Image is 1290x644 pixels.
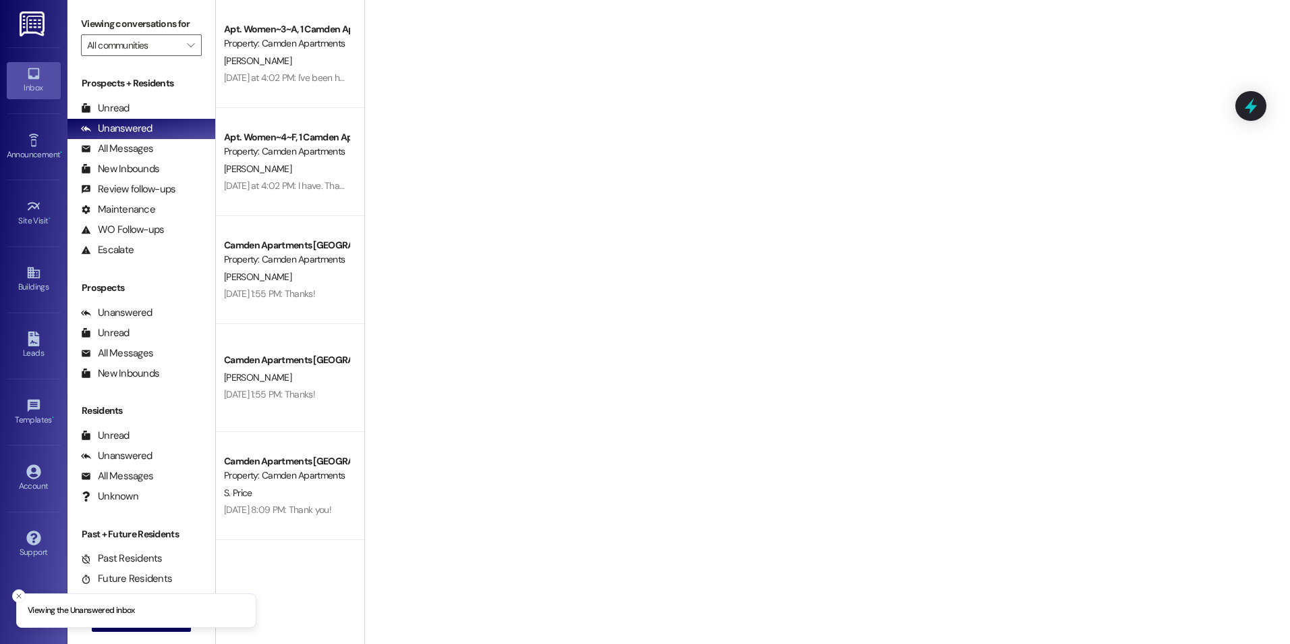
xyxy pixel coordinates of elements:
div: Apt. Women~4~F, 1 Camden Apartments - Women [224,130,349,144]
div: All Messages [81,346,153,360]
div: Unknown [81,489,138,504]
div: [DATE] 1:55 PM: Thanks! [224,388,315,400]
div: Past Residents [81,552,163,566]
div: Prospects + Residents [67,76,215,90]
div: Unanswered [81,449,152,463]
div: Property: Camden Apartments [224,252,349,267]
div: Unread [81,326,130,340]
div: [DATE] at 4:02 PM: I have. Thank you! [224,180,367,192]
div: All Messages [81,469,153,483]
span: [PERSON_NAME] [224,163,291,175]
a: Templates • [7,394,61,431]
a: Inbox [7,62,61,99]
div: Unread [81,429,130,443]
a: Site Visit • [7,195,61,232]
label: Viewing conversations for [81,14,202,34]
a: Buildings [7,261,61,298]
div: Escalate [81,243,134,257]
span: • [60,148,62,157]
div: [DATE] 8:09 PM: Thank you! [224,504,331,516]
span: • [49,214,51,223]
div: Property: Camden Apartments [224,144,349,159]
i:  [187,40,194,51]
span: • [52,413,54,423]
div: Property: Camden Apartments [224,36,349,51]
img: ResiDesk Logo [20,11,47,36]
div: Camden Apartments [GEOGRAPHIC_DATA] [224,238,349,252]
button: Close toast [12,589,26,603]
div: Property: Camden Apartments [224,468,349,483]
div: [DATE] at 4:02 PM: I've been having class when the office is open and then it's closed when i com... [224,72,750,84]
div: Maintenance [81,203,155,217]
a: Support [7,527,61,563]
div: WO Follow-ups [81,223,164,237]
div: Prospects [67,281,215,295]
div: Unanswered [81,122,152,136]
div: Review follow-ups [81,182,175,196]
div: All Messages [81,142,153,156]
div: Camden Apartments [GEOGRAPHIC_DATA] [224,454,349,468]
span: S. Price [224,487,252,499]
span: [PERSON_NAME] [224,371,291,383]
div: Unanswered [81,306,152,320]
div: New Inbounds [81,367,159,381]
div: [DATE] 1:55 PM: Thanks! [224,288,315,300]
div: Past + Future Residents [67,527,215,541]
input: All communities [87,34,180,56]
a: Account [7,460,61,497]
p: Viewing the Unanswered inbox [28,605,135,617]
div: Future Residents [81,572,172,586]
a: Leads [7,327,61,364]
div: Camden Apartments [GEOGRAPHIC_DATA] [224,353,349,367]
div: New Inbounds [81,162,159,176]
div: Apt. Women~3~A, 1 Camden Apartments - Women [224,22,349,36]
div: Residents [67,404,215,418]
div: Unread [81,101,130,115]
span: [PERSON_NAME] [224,271,291,283]
span: [PERSON_NAME] [224,55,291,67]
